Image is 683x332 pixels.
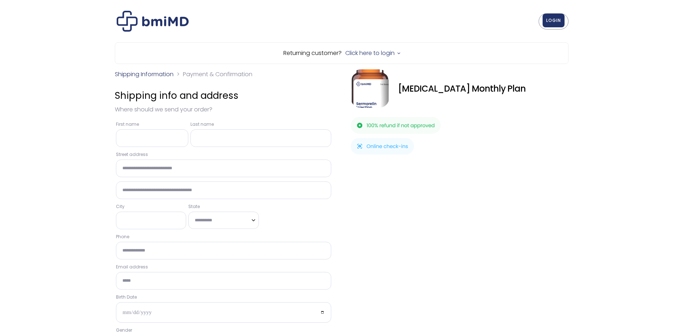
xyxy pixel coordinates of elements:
label: Street address [116,151,332,158]
img: 100% refund if not approved [351,117,441,134]
label: Birth Date [116,294,332,300]
span: LOGIN [546,17,561,23]
div: Returning customer? [115,42,569,64]
a: Shipping Information [115,70,174,78]
div: [MEDICAL_DATA] Monthly Plan [398,84,569,94]
a: Click here to login [345,48,395,58]
img: Sermorelin Monthly Plan [351,69,389,108]
h3: Shipping info and address [115,87,333,105]
p: Where should we send your order? [115,105,333,115]
label: State [188,203,259,210]
label: City [116,203,187,210]
label: Email address [116,264,332,270]
a: LOGIN [543,14,565,27]
img: Checkout [117,11,189,32]
span: Payment & Confirmation [183,70,252,78]
label: Last name [190,121,331,128]
label: First name [116,121,189,128]
span: > [177,70,180,78]
label: Phone [116,234,332,240]
img: Online check-ins [351,138,414,155]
